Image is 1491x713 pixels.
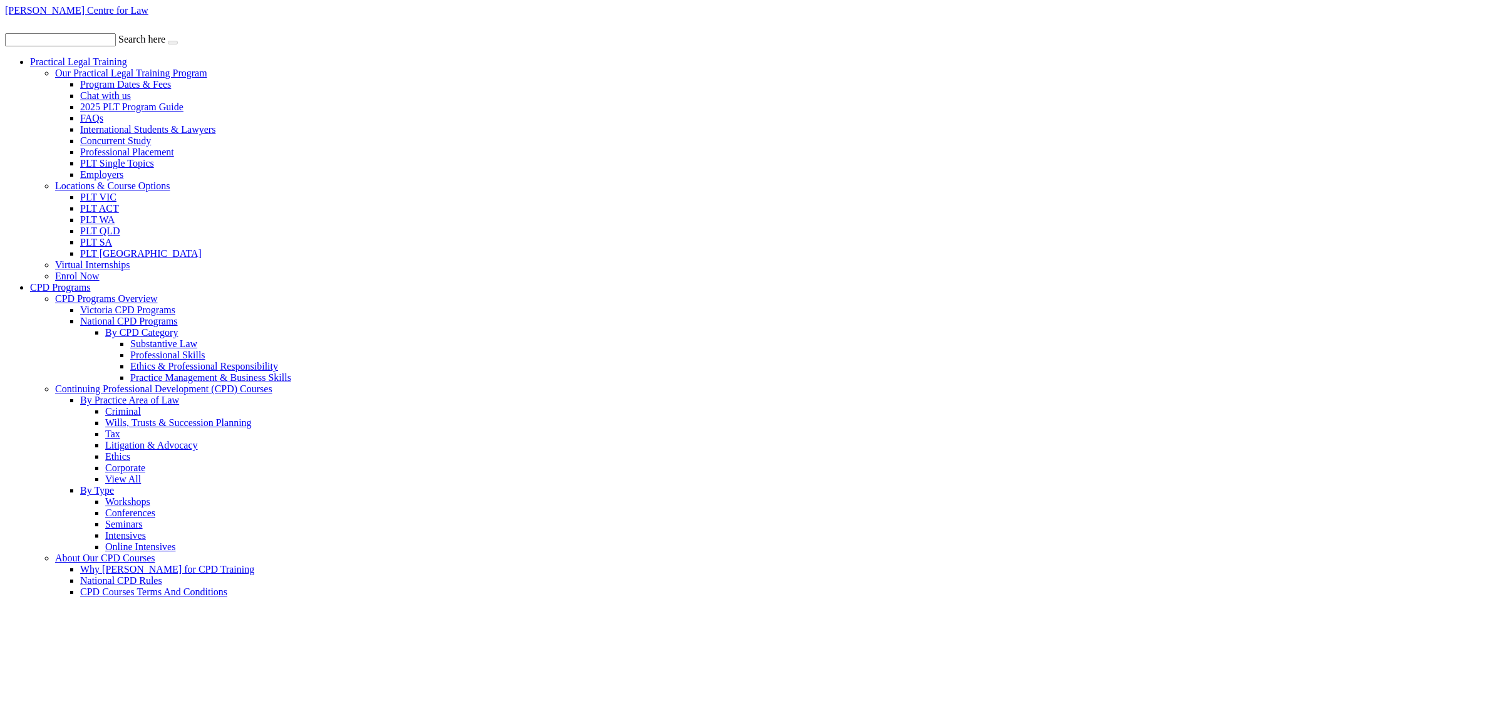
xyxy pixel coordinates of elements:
[80,316,178,326] a: National CPD Programs
[105,519,143,529] a: Seminars
[55,293,158,304] a: CPD Programs Overview
[80,124,215,135] a: International Students & Lawyers
[105,530,146,541] a: Intensives
[105,417,252,428] a: Wills, Trusts & Succession Planning
[105,496,150,507] a: Workshops
[80,564,254,575] a: Why [PERSON_NAME] for CPD Training
[30,56,127,67] a: Practical Legal Training
[118,34,165,44] label: Search here
[80,169,123,180] a: Employers
[80,226,120,236] a: PLT QLD
[30,282,90,293] a: CPD Programs
[105,462,145,473] a: Corporate
[80,237,112,247] a: PLT SA
[80,248,202,259] a: PLT [GEOGRAPHIC_DATA]
[80,79,171,90] a: Program Dates & Fees
[130,361,278,372] a: Ethics & Professional Responsibility
[80,575,162,586] a: National CPD Rules
[130,372,291,383] a: Practice Management & Business Skills
[80,395,179,405] a: By Practice Area of Law
[80,147,174,157] a: Professional Placement
[105,507,155,518] a: Conferences
[130,338,197,349] a: Substantive Law
[105,474,141,484] a: View All
[105,541,175,552] a: Online Intensives
[130,350,205,360] a: Professional Skills
[80,192,116,202] a: PLT VIC
[55,259,130,270] a: Virtual Internships
[80,135,151,146] a: Concurrent Study
[105,406,141,417] a: Criminal
[105,451,130,462] a: Ethics
[5,5,148,16] a: [PERSON_NAME] Centre for Law
[23,18,39,31] img: mail-ic
[80,586,227,597] a: CPD Courses Terms And Conditions
[80,101,183,112] a: 2025 PLT Program Guide
[55,180,170,191] a: Locations & Course Options
[55,383,272,394] a: Continuing Professional Development (CPD) Courses
[80,214,115,225] a: PLT WA
[80,158,154,169] a: PLT Single Topics
[55,68,207,78] a: Our Practical Legal Training Program
[105,440,198,450] a: Litigation & Advocacy
[80,90,131,101] a: Chat with us
[5,16,20,31] img: call-ic
[80,304,175,315] a: Victoria CPD Programs
[80,203,119,214] a: PLT ACT
[55,271,100,281] a: Enrol Now
[105,327,178,338] a: By CPD Category
[55,553,155,563] a: About Our CPD Courses
[105,429,120,439] a: Tax
[80,485,114,496] a: By Type
[80,113,103,123] a: FAQs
